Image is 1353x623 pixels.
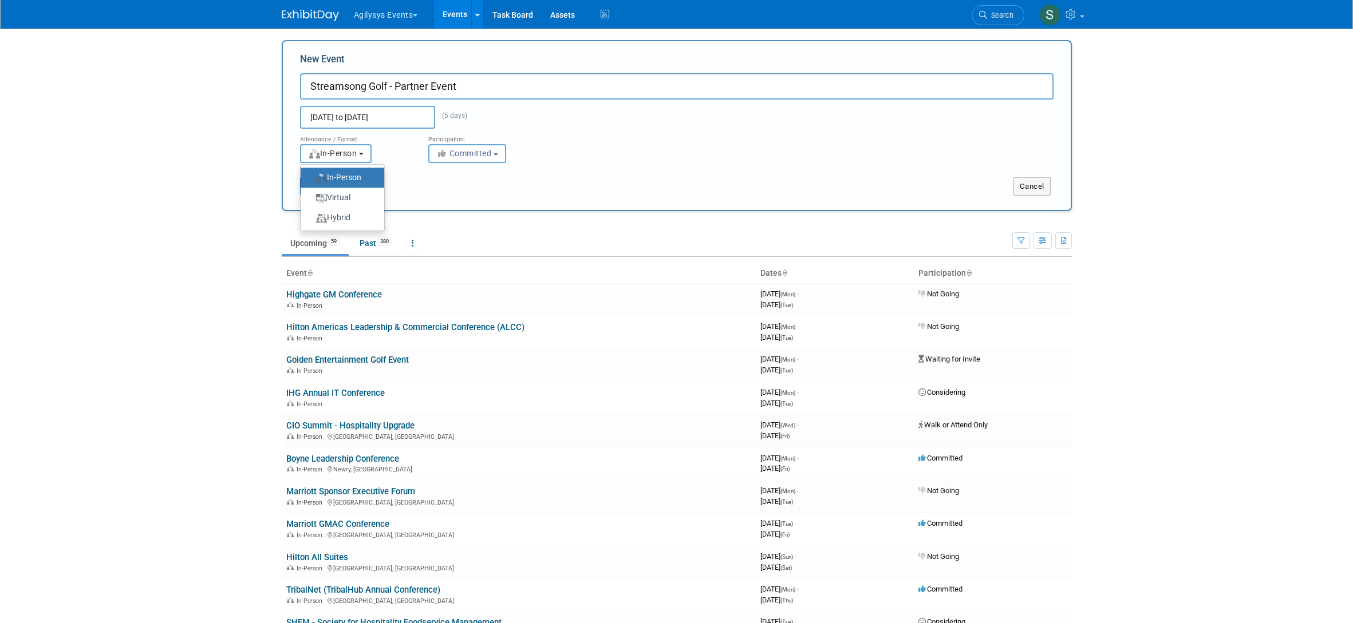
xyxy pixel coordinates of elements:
[1013,177,1051,196] button: Cancel
[316,173,327,182] img: Format-InPerson.png
[287,466,294,471] img: In-Person Event
[287,597,294,603] img: In-Person Event
[760,322,799,331] span: [DATE]
[760,431,790,440] span: [DATE]
[428,144,506,163] button: Committed
[780,565,792,571] span: (Sat)
[300,73,1054,100] input: Name of Trade Show / Conference
[780,390,795,396] span: (Mon)
[297,335,326,342] span: In-Person
[300,129,411,144] div: Attendance / Format:
[282,264,756,283] th: Event
[780,499,793,505] span: (Tue)
[1039,4,1061,26] img: Salvatore Capizzi
[918,519,963,527] span: Committed
[780,488,795,494] span: (Mon)
[782,268,787,277] a: Sort by Start Date
[760,333,793,342] span: [DATE]
[300,106,435,129] input: Start Date - End Date
[780,422,795,428] span: (Wed)
[918,486,959,495] span: Not Going
[918,585,963,593] span: Committed
[918,420,988,429] span: Walk or Attend Only
[297,400,326,408] span: In-Person
[756,264,914,283] th: Dates
[760,366,793,374] span: [DATE]
[797,388,799,396] span: -
[760,300,793,309] span: [DATE]
[300,144,372,163] button: In-Person
[286,530,751,539] div: [GEOGRAPHIC_DATA], [GEOGRAPHIC_DATA]
[966,268,972,277] a: Sort by Participation Type
[287,531,294,537] img: In-Person Event
[436,149,492,158] span: Committed
[918,552,959,561] span: Not Going
[797,420,799,429] span: -
[297,433,326,441] span: In-Person
[780,586,795,593] span: (Mon)
[286,552,348,562] a: Hilton All Suites
[435,112,467,120] span: (5 days)
[297,302,326,309] span: In-Person
[914,264,1072,283] th: Participation
[287,302,294,308] img: In-Person Event
[760,552,796,561] span: [DATE]
[760,355,799,363] span: [DATE]
[797,322,799,331] span: -
[287,335,294,340] img: In-Person Event
[780,356,795,363] span: (Mon)
[760,420,799,429] span: [DATE]
[972,5,1024,25] a: Search
[316,194,327,203] img: Format-Virtual.png
[780,531,790,538] span: (Fri)
[351,232,401,254] a: Past380
[760,454,799,462] span: [DATE]
[377,237,392,246] span: 380
[780,433,790,439] span: (Fri)
[760,585,799,593] span: [DATE]
[918,454,963,462] span: Committed
[797,454,799,462] span: -
[287,400,294,406] img: In-Person Event
[286,420,415,431] a: CIO Summit - Hospitality Upgrade
[286,464,751,473] div: Newry, [GEOGRAPHIC_DATA]
[306,210,373,225] label: Hybrid
[282,232,349,254] a: Upcoming59
[306,190,373,205] label: Virtual
[760,563,792,572] span: [DATE]
[780,400,793,407] span: (Tue)
[987,11,1013,19] span: Search
[780,455,795,462] span: (Mon)
[428,129,539,144] div: Participation:
[286,454,399,464] a: Boyne Leadership Conference
[286,388,385,398] a: IHG Annual IT Conference
[780,291,795,297] span: (Mon)
[287,367,294,373] img: In-Person Event
[286,355,409,365] a: Golden Entertainment Golf Event
[780,335,793,341] span: (Tue)
[287,565,294,570] img: In-Person Event
[780,554,793,560] span: (Sun)
[286,563,751,572] div: [GEOGRAPHIC_DATA], [GEOGRAPHIC_DATA]
[307,268,313,277] a: Sort by Event Name
[287,499,294,505] img: In-Person Event
[286,497,751,506] div: [GEOGRAPHIC_DATA], [GEOGRAPHIC_DATA]
[760,289,799,298] span: [DATE]
[780,367,793,374] span: (Tue)
[297,367,326,375] span: In-Person
[760,519,796,527] span: [DATE]
[760,464,790,473] span: [DATE]
[760,486,799,495] span: [DATE]
[297,597,326,605] span: In-Person
[760,530,790,538] span: [DATE]
[297,499,326,506] span: In-Person
[760,388,799,396] span: [DATE]
[918,388,965,396] span: Considering
[797,585,799,593] span: -
[287,433,294,439] img: In-Person Event
[795,519,796,527] span: -
[918,355,980,363] span: Waiting for Invite
[297,531,326,539] span: In-Person
[286,486,415,497] a: Marriott Sponsor Executive Forum
[918,289,959,298] span: Not Going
